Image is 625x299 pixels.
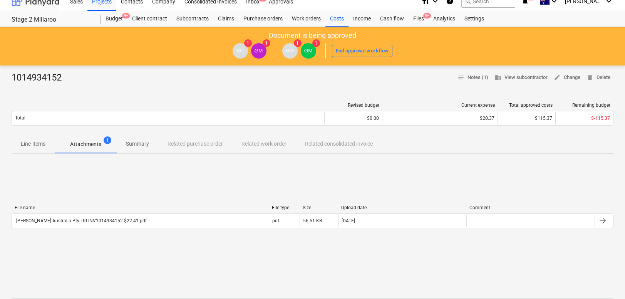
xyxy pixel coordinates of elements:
[255,48,263,54] span: GM
[126,140,149,148] p: Summary
[294,39,302,47] span: 1
[21,140,45,148] p: Line-items
[272,218,279,223] div: pdf
[233,43,248,59] div: Billy Campbell
[304,48,312,54] span: GM
[457,73,488,82] span: Notes (1)
[586,73,610,82] span: Delete
[15,218,147,223] div: [PERSON_NAME] Australia Pty Ltd INV1014934152 $22.41.pdf
[263,39,270,47] span: 1
[469,205,592,210] div: Comment
[127,11,172,27] a: Client contract
[454,72,491,84] button: Notes (1)
[101,11,127,27] div: Budget
[375,11,409,27] a: Cash flow
[244,39,252,47] span: 1
[423,13,431,18] span: 9+
[303,218,322,223] div: 56.51 KB
[554,74,561,81] span: edit
[457,74,464,81] span: notes
[324,112,382,124] div: $0.00
[104,136,111,144] span: 1
[239,11,287,27] a: Purchase orders
[409,11,429,27] a: Files9+
[409,11,429,27] div: Files
[301,43,316,59] div: Geoff Morley
[586,74,593,81] span: delete
[554,73,580,82] span: Change
[385,102,495,108] div: Current expense
[312,39,320,47] span: 1
[494,73,548,82] span: View subcontractor
[269,31,356,40] p: Document is being approved
[551,72,583,84] button: Change
[501,102,553,108] div: Total approved costs
[491,72,551,84] button: View subcontractor
[559,102,610,108] div: Remaining budget
[286,48,294,54] span: RM
[336,47,389,55] div: End approval workflow
[172,11,213,27] a: Subcontracts
[272,205,297,210] div: File type
[70,140,101,148] p: Attachments
[460,11,489,27] a: Settings
[342,218,355,223] div: [DATE]
[303,205,335,210] div: Size
[498,112,555,124] div: $115.37
[349,11,375,27] a: Income
[12,16,92,24] div: Stage 2 Millaroo
[494,74,501,81] span: business
[15,115,25,121] p: Total
[385,116,494,121] div: $20.37
[325,11,349,27] a: Costs
[101,11,127,27] a: Budget9+
[236,48,244,54] span: BC
[122,13,130,18] span: 9+
[429,11,460,27] a: Analytics
[328,102,379,108] div: Revised budget
[12,72,68,84] div: 1014934152
[332,45,393,57] button: End approval workflow
[583,72,613,84] button: Delete
[470,218,471,223] div: -
[15,205,266,210] div: File name
[251,43,266,59] div: Geoff Morley
[287,11,325,27] a: Work orders
[341,205,464,210] div: Upload date
[586,262,625,299] iframe: Chat Widget
[282,43,298,59] div: Rowan MacDonald
[213,11,239,27] a: Claims
[591,116,610,121] span: $-115.37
